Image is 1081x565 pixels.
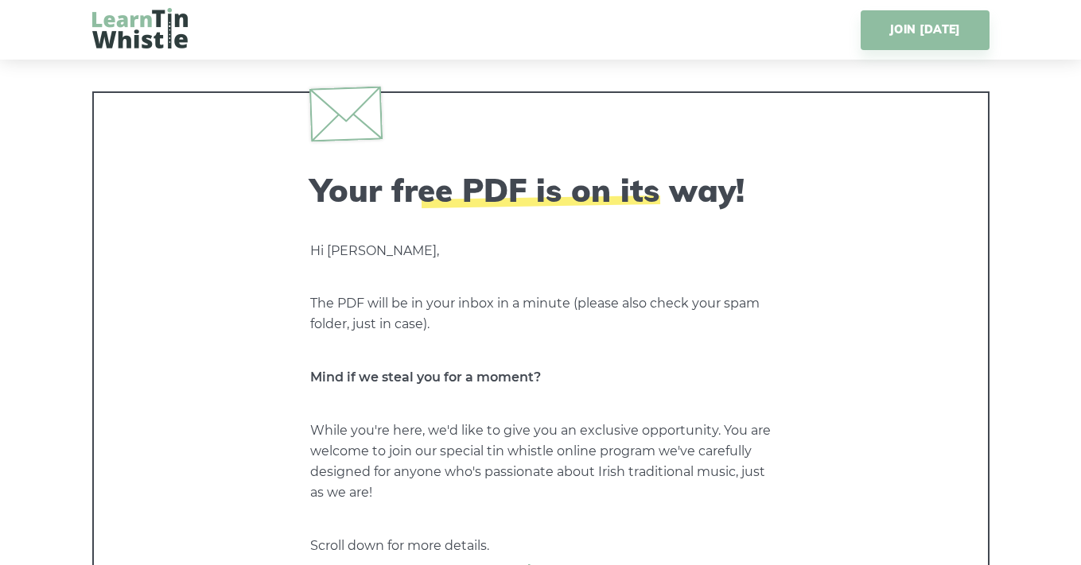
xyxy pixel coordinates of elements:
[92,8,188,48] img: LearnTinWhistle.com
[310,293,772,335] p: The PDF will be in your inbox in a minute (please also check your spam folder, just in case).
[310,241,772,261] p: Hi [PERSON_NAME],
[861,10,989,50] a: JOIN [DATE]
[309,86,382,141] img: envelope.svg
[310,171,772,209] h2: Your free PDF is on its way!
[310,536,772,556] p: Scroll down for more details.
[310,370,541,385] strong: Mind if we steal you for a moment?
[310,420,772,503] p: While you're here, we'd like to give you an exclusive opportunity. You are welcome to join our sp...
